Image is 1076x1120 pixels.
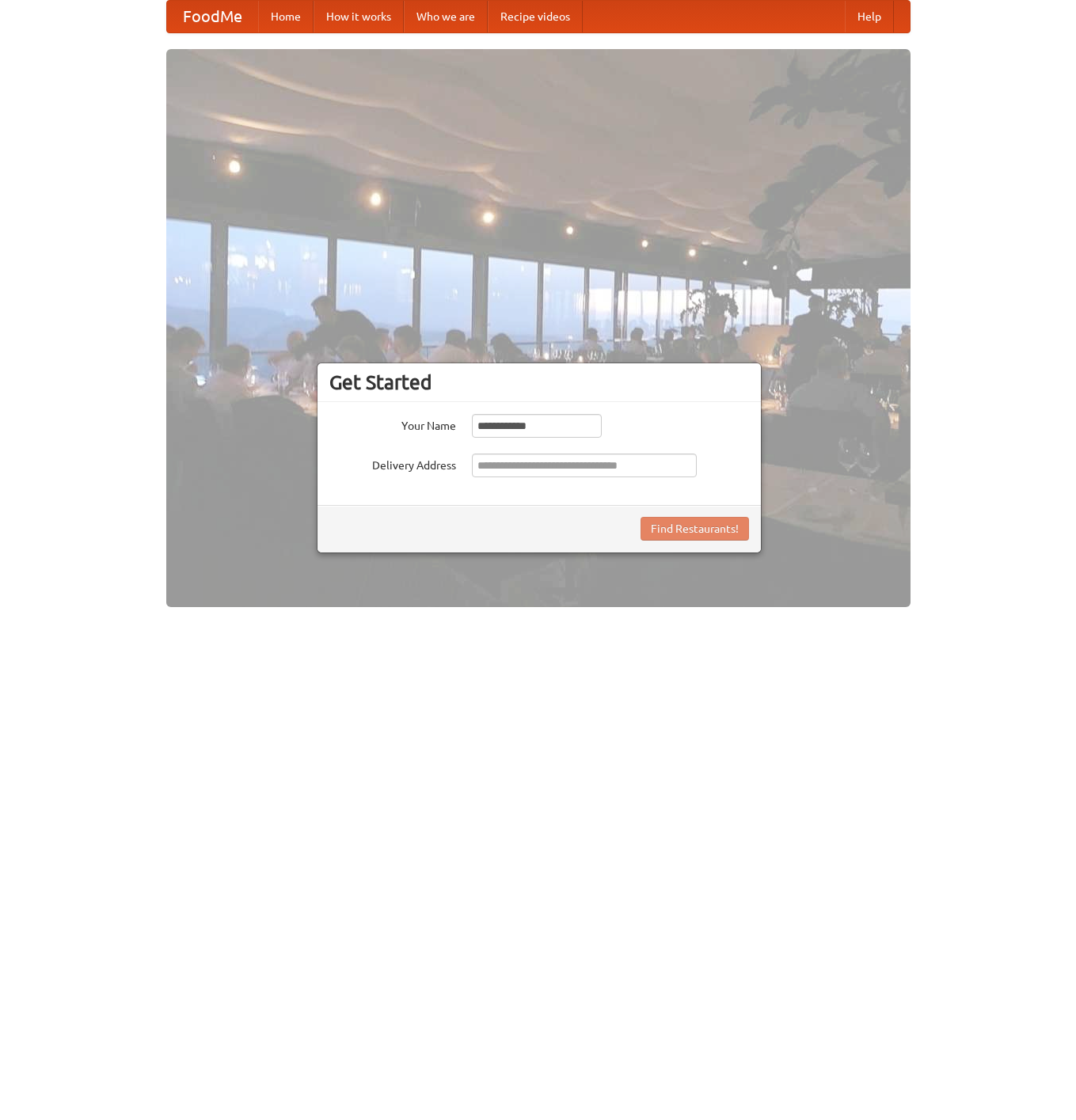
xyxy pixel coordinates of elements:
[329,414,456,434] label: Your Name
[641,517,749,541] button: Find Restaurants!
[167,1,258,32] a: FoodMe
[329,370,749,394] h3: Get Started
[329,454,456,473] label: Delivery Address
[488,1,583,32] a: Recipe videos
[258,1,314,32] a: Home
[845,1,894,32] a: Help
[314,1,404,32] a: How it works
[404,1,488,32] a: Who we are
